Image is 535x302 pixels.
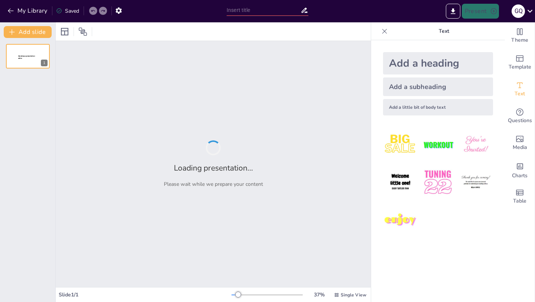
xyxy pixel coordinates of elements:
div: Add a little bit of body text [383,99,493,115]
p: Text [390,22,497,40]
div: Add a heading [383,52,493,74]
div: 1 [41,60,48,66]
span: Charts [512,172,528,180]
h2: Loading presentation... [174,163,253,173]
input: Insert title [227,5,301,16]
button: My Library [6,5,51,17]
div: Get real-time input from your audience [505,103,535,130]
span: Theme [511,36,528,44]
div: Add charts and graphs [505,156,535,183]
img: 3.jpeg [458,127,493,162]
span: Single View [341,292,366,298]
div: Add a table [505,183,535,210]
button: Present [462,4,499,19]
div: Add images, graphics, shapes or video [505,130,535,156]
div: Saved [56,7,79,15]
div: Add ready made slides [505,49,535,76]
button: G Q [512,4,525,19]
span: Template [509,63,531,71]
img: 1.jpeg [383,127,418,162]
div: G Q [512,4,525,18]
img: 4.jpeg [383,165,418,200]
img: 5.jpeg [421,165,455,200]
span: Table [513,197,526,205]
div: 1 [6,44,50,69]
p: Please wait while we prepare your content [164,181,263,188]
img: 2.jpeg [421,127,455,162]
span: Text [515,90,525,98]
button: Export to PowerPoint [446,4,460,19]
div: Slide 1 / 1 [59,291,231,298]
div: 37 % [310,291,328,298]
span: Sendsteps presentation editor [18,55,35,59]
span: Position [78,27,87,36]
span: Questions [508,117,532,125]
button: Add slide [4,26,52,38]
div: Layout [59,26,71,38]
div: Add text boxes [505,76,535,103]
div: Change the overall theme [505,22,535,49]
span: Media [513,143,527,152]
img: 6.jpeg [458,165,493,200]
div: Add a subheading [383,77,493,96]
img: 7.jpeg [383,203,418,238]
